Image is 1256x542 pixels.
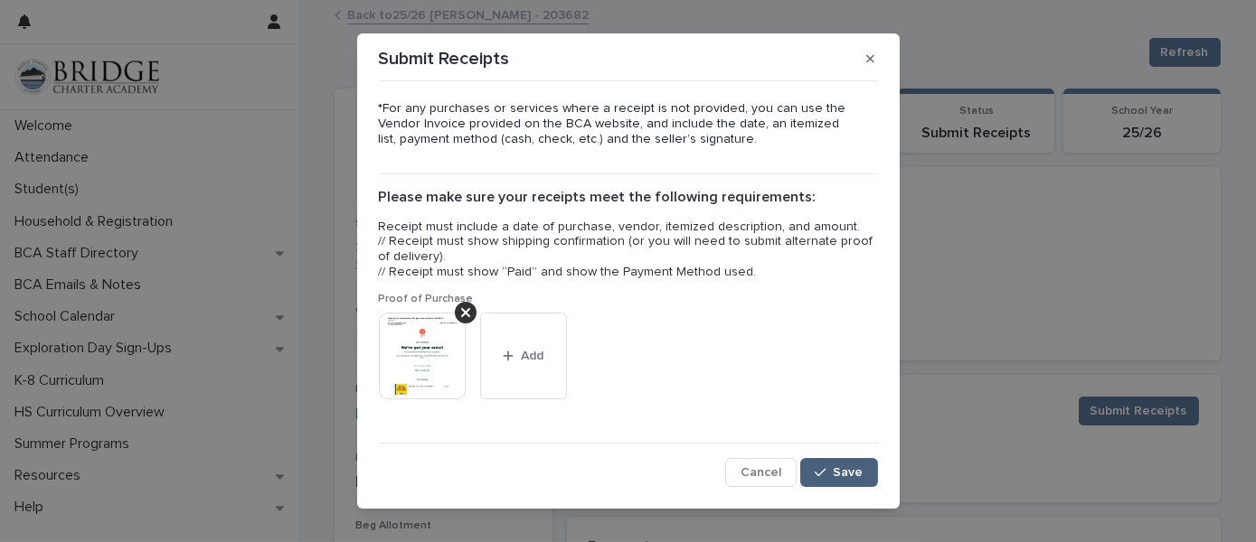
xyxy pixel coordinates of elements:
p: *For any purchases or services where a receipt is not provided, you can use the Vendor Invoice pr... [379,101,878,146]
button: Add [480,313,567,399]
button: Cancel [725,458,797,487]
span: Proof of Purchase [379,294,474,304]
button: Save [800,458,877,487]
span: Cancel [741,466,781,479]
p: Receipt must include a date of purchase, vendor, itemized description, and amount. // Receipt mus... [379,220,878,280]
h2: Please make sure your receipts meet the following requirements: [379,189,878,206]
span: Add [521,350,543,362]
p: Submit Receipts [379,48,510,70]
span: Save [834,466,864,479]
